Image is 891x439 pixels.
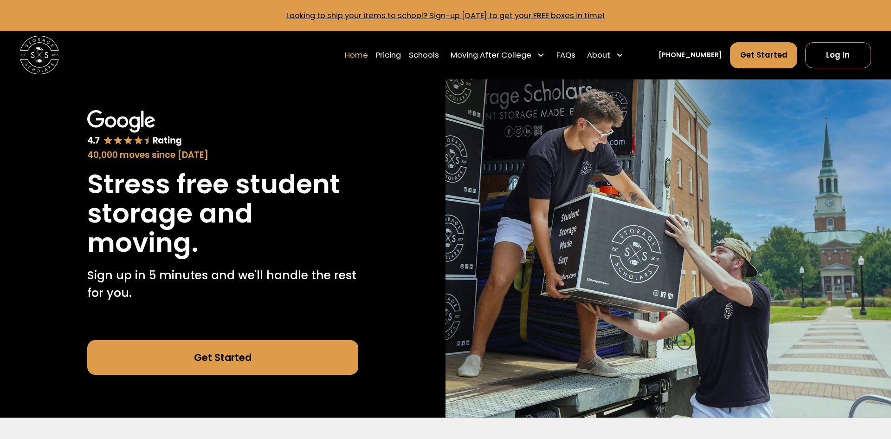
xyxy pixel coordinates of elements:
[409,42,439,69] a: Schools
[805,42,871,68] a: Log In
[87,267,358,301] p: Sign up in 5 minutes and we'll handle the rest for you.
[87,170,358,257] h1: Stress free student storage and moving.
[87,149,358,162] div: 40,000 moves since [DATE]
[451,49,531,61] div: Moving After College
[20,36,58,74] img: Storage Scholars main logo
[730,42,798,68] a: Get Started
[87,340,358,375] a: Get Started
[556,42,575,69] a: FAQs
[659,50,722,60] a: [PHONE_NUMBER]
[587,49,610,61] div: About
[445,79,891,418] img: Storage Scholars makes moving and storage easy.
[87,110,182,146] img: Google 4.7 star rating
[286,10,605,21] a: Looking to ship your items to school? Sign-up [DATE] to get your FREE boxes in time!
[376,42,401,69] a: Pricing
[345,42,368,69] a: Home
